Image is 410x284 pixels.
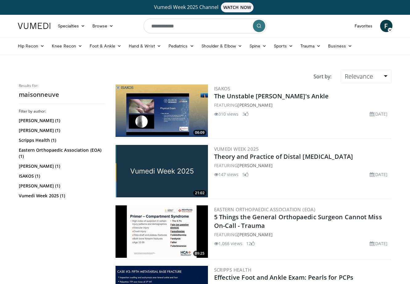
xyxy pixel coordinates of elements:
[345,72,373,80] span: Relevance
[237,102,272,108] a: [PERSON_NAME]
[19,163,104,169] a: [PERSON_NAME] (1)
[309,70,336,83] div: Sort by:
[19,109,105,114] h3: Filter by author:
[193,251,206,256] span: 09:25
[19,147,104,159] a: Eastern Orthopaedic Association (EOA) (1)
[116,205,208,258] img: 0c497feb-67dc-4c25-baef-a931a7e99440.300x170_q85_crop-smart_upscale.jpg
[237,232,272,237] a: [PERSON_NAME]
[116,145,208,197] a: 21:02
[351,20,376,32] a: Favorites
[214,162,390,169] div: FEATURING
[19,127,104,134] a: [PERSON_NAME] (1)
[19,91,105,99] h2: maisonneuve
[19,117,104,124] a: [PERSON_NAME] (1)
[19,2,392,12] a: Vumedi Week 2025 ChannelWATCH NOW
[54,20,89,32] a: Specialties
[214,240,242,247] li: 1,066 views
[116,84,208,137] a: 06:09
[237,163,272,168] a: [PERSON_NAME]
[198,40,246,52] a: Shoulder & Elbow
[214,231,390,238] div: FEATURING
[214,206,316,212] a: Eastern Orthopaedic Association (EOA)
[214,273,354,282] a: Effective Foot and Ankle Exam: Pearls for PCPs
[214,267,252,273] a: Scripps Health
[380,20,392,32] a: F
[116,84,208,137] img: 7fbdac32-9ed1-4109-89bd-7e79c3ddc9d8.300x170_q85_crop-smart_upscale.jpg
[214,111,239,117] li: 310 views
[242,171,249,178] li: 5
[193,130,206,135] span: 06:09
[19,193,104,199] a: Vumedi Week 2025 (1)
[324,40,356,52] a: Business
[18,23,51,29] img: VuMedi Logo
[370,240,388,247] li: [DATE]
[19,173,104,179] a: ISAKOS (1)
[125,40,165,52] a: Hand & Wrist
[48,40,86,52] a: Knee Recon
[165,40,198,52] a: Pediatrics
[297,40,325,52] a: Trauma
[341,70,391,83] a: Relevance
[14,40,48,52] a: Hip Recon
[19,183,104,189] a: [PERSON_NAME] (1)
[214,171,239,178] li: 147 views
[242,111,249,117] li: 3
[89,20,117,32] a: Browse
[19,137,104,143] a: Scripps Health (1)
[144,19,267,33] input: Search topics, interventions
[214,102,390,108] div: FEATURING
[116,145,208,197] img: 00376a2a-df33-4357-8f72-5b9cd9908985.jpg.300x170_q85_crop-smart_upscale.jpg
[214,152,353,161] a: Theory and Practice of Distal [MEDICAL_DATA]
[19,83,105,88] p: Results for:
[214,92,329,100] a: The Unstable [PERSON_NAME]'s Ankle
[86,40,125,52] a: Foot & Ankle
[246,240,255,247] li: 12
[193,190,206,196] span: 21:02
[270,40,297,52] a: Sports
[214,213,382,230] a: 5 Things the General Orthopaedic Surgeon Cannot Miss On-Call - Trauma
[370,171,388,178] li: [DATE]
[246,40,270,52] a: Spine
[221,2,254,12] span: WATCH NOW
[116,205,208,258] a: 09:25
[214,85,230,92] a: ISAKOS
[370,111,388,117] li: [DATE]
[214,146,259,152] a: Vumedi Week 2025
